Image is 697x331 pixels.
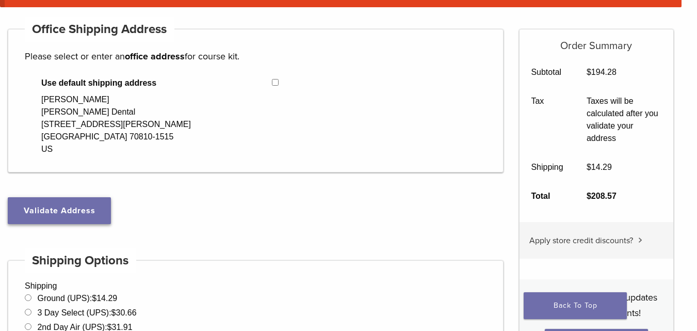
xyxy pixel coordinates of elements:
span: Use default shipping address [41,77,272,89]
img: caret.svg [638,238,642,243]
bdi: 194.28 [587,68,617,76]
bdi: 208.57 [587,192,617,200]
span: $ [587,192,591,200]
span: $ [92,294,96,303]
span: Sign me up for news updates and product discounts! [539,292,657,319]
th: Tax [520,87,575,153]
button: Validate Address [8,197,111,224]
th: Subtotal [520,58,575,87]
span: Apply store credit discounts? [529,235,633,246]
p: Please select or enter an for course kit. [25,49,487,64]
span: $ [587,68,591,76]
td: Taxes will be calculated after you validate your address [575,87,673,153]
th: Total [520,182,575,211]
span: $ [587,163,591,171]
h5: Order Summary [520,29,673,52]
bdi: 14.29 [587,163,612,171]
label: Ground (UPS): [37,294,117,303]
label: 3 Day Select (UPS): [37,308,136,317]
th: Shipping [520,153,575,182]
div: [PERSON_NAME] [PERSON_NAME] Dental [STREET_ADDRESS][PERSON_NAME] [GEOGRAPHIC_DATA] 70810-1515 US [41,93,191,155]
bdi: 14.29 [92,294,117,303]
strong: office address [125,51,185,62]
bdi: 30.66 [111,308,137,317]
a: Back To Top [524,292,627,319]
h4: Office Shipping Address [25,17,174,42]
h4: Shipping Options [25,248,136,273]
span: $ [111,308,116,317]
